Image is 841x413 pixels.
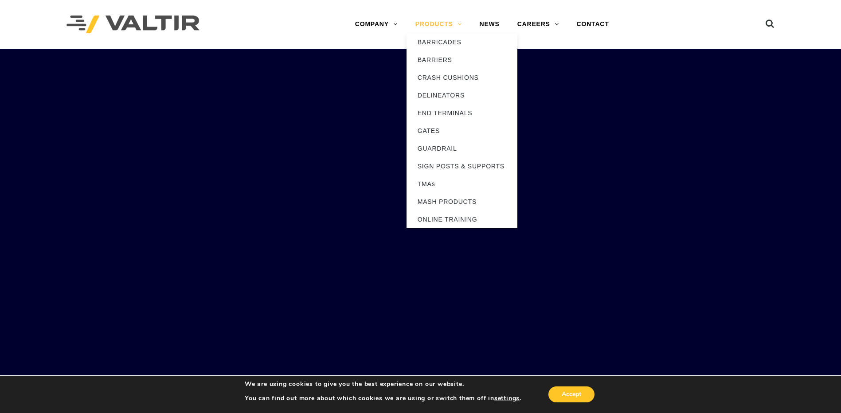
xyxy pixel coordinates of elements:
[407,210,517,228] a: ONLINE TRAINING
[407,86,517,104] a: DELINEATORS
[568,16,618,33] a: CONTACT
[407,16,471,33] a: PRODUCTS
[407,33,517,51] a: BARRICADES
[407,157,517,175] a: SIGN POSTS & SUPPORTS
[548,386,595,402] button: Accept
[509,16,568,33] a: CAREERS
[407,193,517,210] a: MASH PRODUCTS
[407,175,517,193] a: TMAs
[245,380,521,388] p: We are using cookies to give you the best experience on our website.
[66,16,199,34] img: Valtir
[407,140,517,157] a: GUARDRAIL
[407,122,517,140] a: GATES
[407,51,517,69] a: BARRIERS
[245,394,521,402] p: You can find out more about which cookies we are using or switch them off in .
[346,16,407,33] a: COMPANY
[494,394,520,402] button: settings
[471,16,509,33] a: NEWS
[407,69,517,86] a: CRASH CUSHIONS
[407,104,517,122] a: END TERMINALS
